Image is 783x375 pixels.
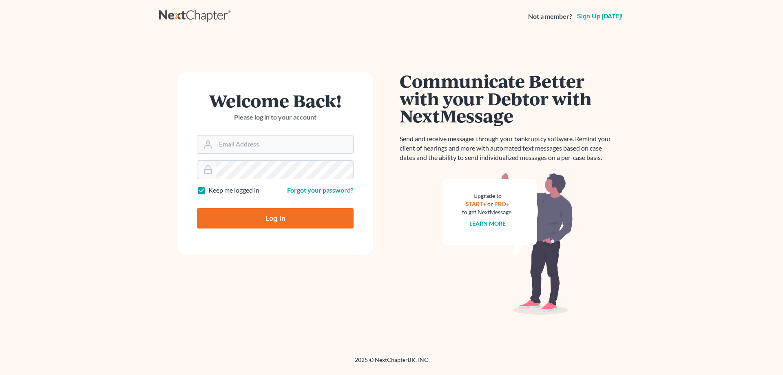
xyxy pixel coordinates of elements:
[159,356,624,371] div: 2025 © NextChapterBK, INC
[462,192,513,200] div: Upgrade to
[400,134,616,162] p: Send and receive messages through your bankruptcy software. Remind your client of hearings and mo...
[487,200,493,207] span: or
[400,72,616,124] h1: Communicate Better with your Debtor with NextMessage
[442,172,573,315] img: nextmessage_bg-59042aed3d76b12b5cd301f8e5b87938c9018125f34e5fa2b7a6b67550977c72.svg
[528,12,572,21] strong: Not a member?
[216,135,353,153] input: Email Address
[208,186,259,195] label: Keep me logged in
[197,208,354,229] input: Log In
[287,186,354,194] a: Forgot your password?
[494,200,509,207] a: PRO+
[466,200,486,207] a: START+
[197,92,354,109] h1: Welcome Back!
[575,13,624,20] a: Sign up [DATE]!
[462,208,513,216] div: to get NextMessage.
[197,113,354,122] p: Please log in to your account
[469,220,506,227] a: Learn more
